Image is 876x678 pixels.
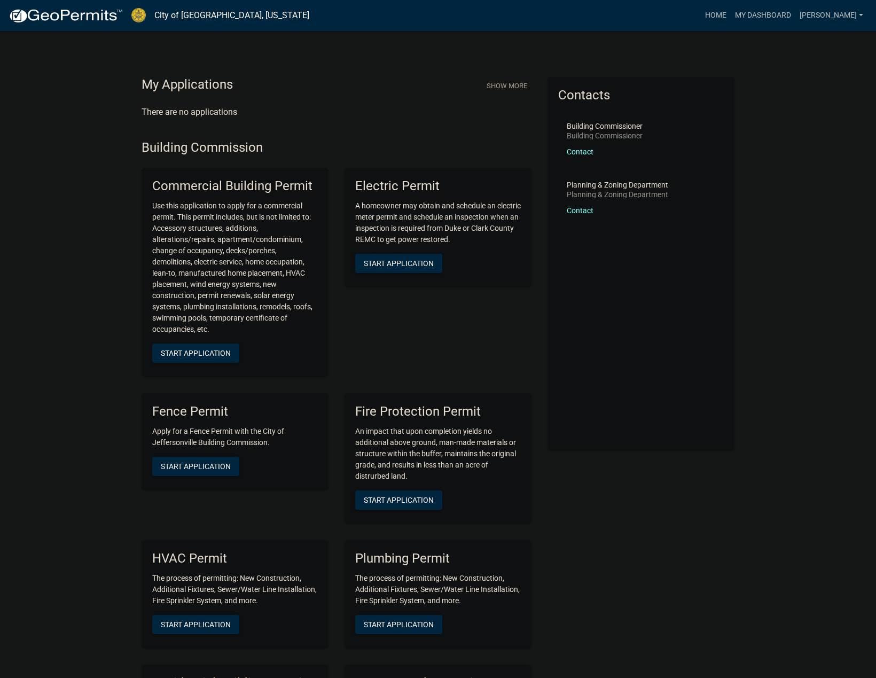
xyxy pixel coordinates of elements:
span: Start Application [364,620,434,628]
h5: Plumbing Permit [355,551,521,566]
h5: Electric Permit [355,178,521,194]
a: Contact [567,206,593,215]
a: [PERSON_NAME] [795,5,867,26]
img: City of Jeffersonville, Indiana [131,8,146,22]
button: Show More [482,77,531,95]
span: Start Application [364,259,434,268]
span: Start Application [161,349,231,357]
h4: My Applications [142,77,233,93]
a: My Dashboard [731,5,795,26]
p: Planning & Zoning Department [567,181,668,189]
span: Start Application [161,462,231,470]
h5: Contacts [558,88,724,103]
p: The process of permitting: New Construction, Additional Fixtures, Sewer/Water Line Installation, ... [152,573,318,606]
p: A homeowner may obtain and schedule an electric meter permit and schedule an inspection when an i... [355,200,521,245]
p: There are no applications [142,106,531,119]
button: Start Application [152,615,239,634]
button: Start Application [355,490,442,510]
button: Start Application [152,457,239,476]
p: Planning & Zoning Department [567,191,668,198]
p: The process of permitting: New Construction, Additional Fixtures, Sewer/Water Line Installation, ... [355,573,521,606]
h5: Fence Permit [152,404,318,419]
p: Use this application to apply for a commercial permit. This permit includes, but is not limited t... [152,200,318,335]
h5: Fire Protection Permit [355,404,521,419]
span: Start Application [161,620,231,628]
p: Building Commissioner [567,122,643,130]
a: City of [GEOGRAPHIC_DATA], [US_STATE] [154,6,309,25]
h4: Building Commission [142,140,531,155]
p: Building Commissioner [567,132,643,139]
button: Start Application [355,615,442,634]
h5: HVAC Permit [152,551,318,566]
p: An impact that upon completion yields no additional above ground, man-made materials or structure... [355,426,521,482]
span: Start Application [364,495,434,504]
p: Apply for a Fence Permit with the City of Jeffersonville Building Commission. [152,426,318,448]
h5: Commercial Building Permit [152,178,318,194]
button: Start Application [152,344,239,363]
button: Start Application [355,254,442,273]
a: Contact [567,147,593,156]
a: Home [701,5,731,26]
